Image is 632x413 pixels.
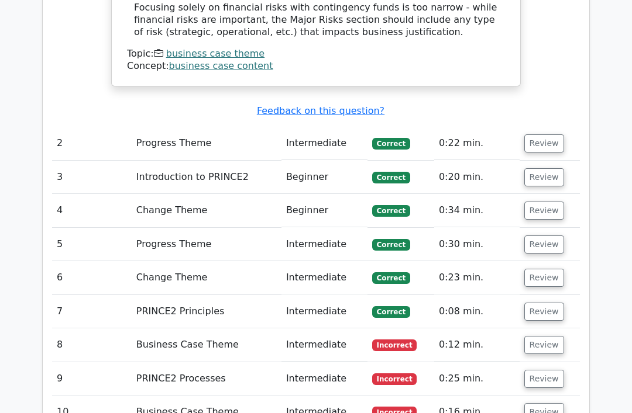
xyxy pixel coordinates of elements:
[132,228,281,262] td: Progress Theme
[281,296,367,329] td: Intermediate
[524,202,564,220] button: Review
[281,329,367,362] td: Intermediate
[372,340,417,352] span: Incorrect
[372,206,410,217] span: Correct
[524,370,564,388] button: Review
[434,195,520,228] td: 0:34 min.
[281,195,367,228] td: Beginner
[434,363,520,396] td: 0:25 min.
[132,262,281,295] td: Change Theme
[524,269,564,287] button: Review
[52,296,132,329] td: 7
[52,363,132,396] td: 9
[127,61,505,73] div: Concept:
[281,228,367,262] td: Intermediate
[281,363,367,396] td: Intermediate
[524,303,564,321] button: Review
[524,169,564,187] button: Review
[166,48,265,60] a: business case theme
[132,296,281,329] td: PRINCE2 Principles
[372,374,417,386] span: Incorrect
[52,228,132,262] td: 5
[169,61,273,72] a: business case content
[372,172,410,184] span: Correct
[281,262,367,295] td: Intermediate
[434,228,520,262] td: 0:30 min.
[524,236,564,254] button: Review
[132,195,281,228] td: Change Theme
[52,161,132,195] td: 3
[257,106,384,117] a: Feedback on this question?
[281,161,367,195] td: Beginner
[434,296,520,329] td: 0:08 min.
[372,240,410,251] span: Correct
[524,135,564,153] button: Review
[132,329,281,362] td: Business Case Theme
[434,329,520,362] td: 0:12 min.
[132,161,281,195] td: Introduction to PRINCE2
[127,48,505,61] div: Topic:
[52,195,132,228] td: 4
[132,127,281,161] td: Progress Theme
[132,363,281,396] td: PRINCE2 Processes
[524,336,564,355] button: Review
[434,262,520,295] td: 0:23 min.
[372,307,410,318] span: Correct
[434,127,520,161] td: 0:22 min.
[281,127,367,161] td: Intermediate
[372,273,410,284] span: Correct
[434,161,520,195] td: 0:20 min.
[52,329,132,362] td: 8
[52,262,132,295] td: 6
[372,138,410,150] span: Correct
[52,127,132,161] td: 2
